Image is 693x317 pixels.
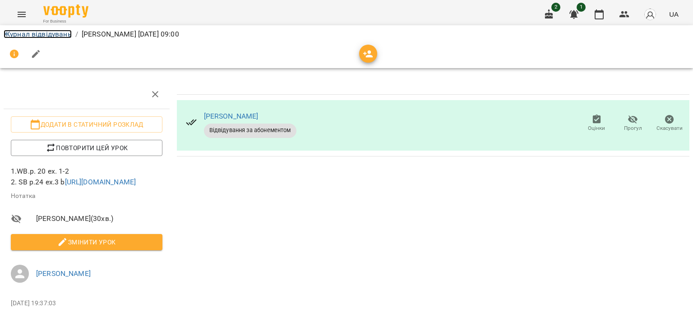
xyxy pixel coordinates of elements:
p: 1.WB.p. 20 ex. 1-2 2. SB p.24 ex.3 b [11,166,162,187]
span: Оцінки [588,124,605,132]
a: [PERSON_NAME] [204,112,259,120]
button: Оцінки [578,111,615,136]
button: Прогул [615,111,651,136]
img: avatar_s.png [644,8,656,21]
span: 2 [551,3,560,12]
button: Скасувати [651,111,688,136]
button: Повторити цей урок [11,140,162,156]
button: Додати в статичний розклад [11,116,162,133]
span: Змінити урок [18,237,155,248]
button: UA [665,6,682,23]
a: [URL][DOMAIN_NAME] [65,178,136,186]
span: Скасувати [656,124,683,132]
span: [PERSON_NAME] ( 30 хв. ) [36,213,162,224]
span: Повторити цей урок [18,142,155,153]
button: Змінити урок [11,234,162,250]
span: For Business [43,18,88,24]
a: Журнал відвідувань [4,30,72,38]
button: Menu [11,4,32,25]
span: 1 [577,3,586,12]
span: Додати в статичний розклад [18,119,155,130]
span: UA [669,9,679,19]
nav: breadcrumb [4,29,689,40]
p: Нотатка [11,192,162,201]
p: [DATE] 19:37:03 [11,299,162,308]
a: [PERSON_NAME] [36,269,91,278]
img: Voopty Logo [43,5,88,18]
p: [PERSON_NAME] [DATE] 09:00 [82,29,179,40]
span: Прогул [624,124,642,132]
span: Відвідування за абонементом [204,126,296,134]
li: / [75,29,78,40]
